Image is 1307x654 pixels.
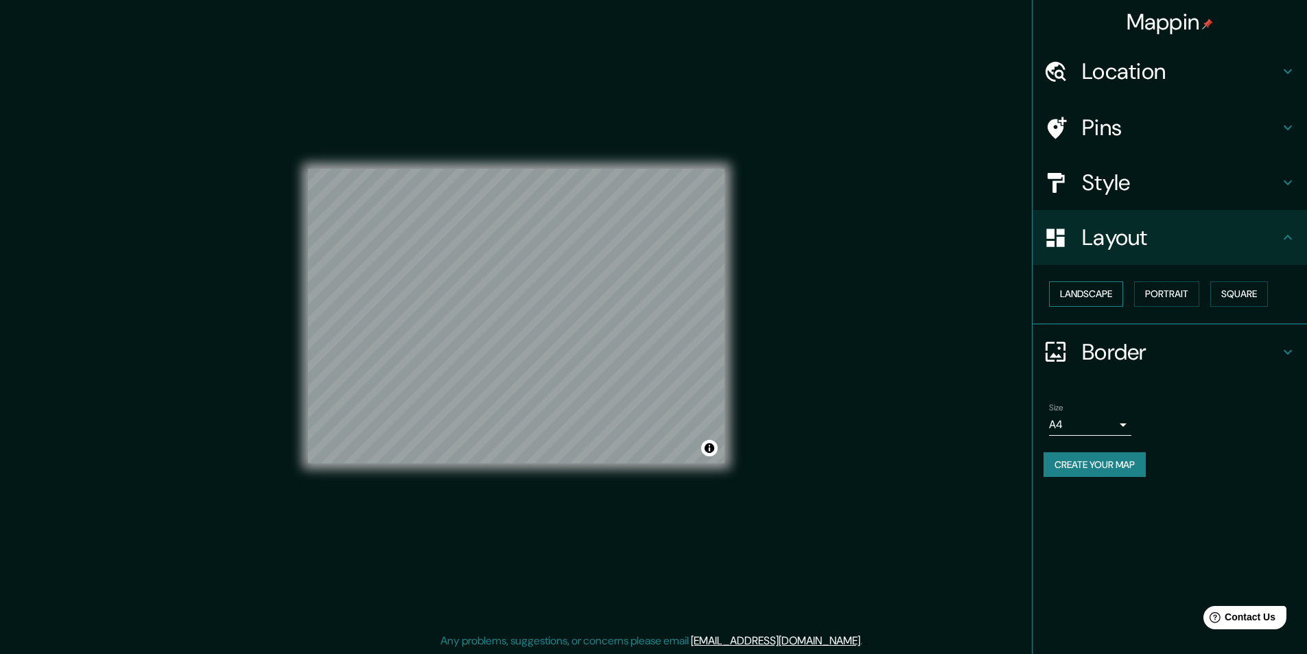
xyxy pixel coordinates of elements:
[1044,452,1146,478] button: Create your map
[1082,338,1280,366] h4: Border
[1127,8,1214,36] h4: Mappin
[1049,401,1063,413] label: Size
[1033,44,1307,99] div: Location
[1082,114,1280,141] h4: Pins
[1033,100,1307,155] div: Pins
[1033,325,1307,379] div: Border
[862,633,864,649] div: .
[1210,281,1268,307] button: Square
[440,633,862,649] p: Any problems, suggestions, or concerns please email .
[1082,58,1280,85] h4: Location
[1082,224,1280,251] h4: Layout
[1049,414,1131,436] div: A4
[691,633,860,648] a: [EMAIL_ADDRESS][DOMAIN_NAME]
[1033,210,1307,265] div: Layout
[864,633,867,649] div: .
[701,440,718,456] button: Toggle attribution
[1134,281,1199,307] button: Portrait
[1049,281,1123,307] button: Landscape
[1033,155,1307,210] div: Style
[1185,600,1292,639] iframe: Help widget launcher
[308,169,725,463] canvas: Map
[1202,19,1213,30] img: pin-icon.png
[1082,169,1280,196] h4: Style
